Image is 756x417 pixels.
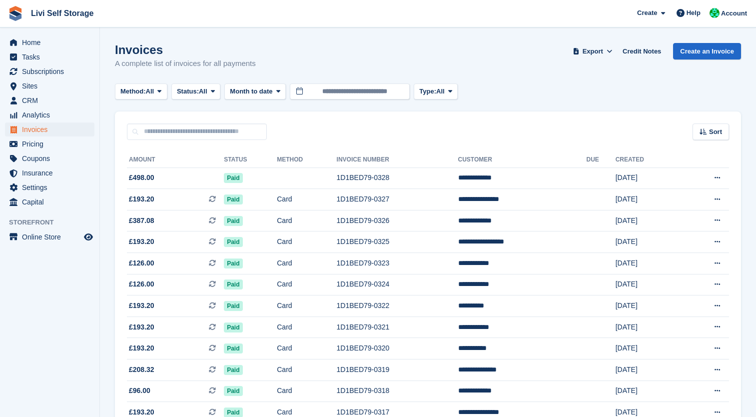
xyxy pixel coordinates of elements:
[115,43,256,56] h1: Invoices
[22,122,82,136] span: Invoices
[22,151,82,165] span: Coupons
[687,8,701,18] span: Help
[337,231,458,253] td: 1D1BED79-0325
[616,295,681,317] td: [DATE]
[5,79,94,93] a: menu
[115,83,167,100] button: Method: All
[129,385,150,396] span: £96.00
[22,180,82,194] span: Settings
[129,279,154,289] span: £126.00
[146,86,154,96] span: All
[5,151,94,165] a: menu
[224,173,242,183] span: Paid
[637,8,657,18] span: Create
[224,194,242,204] span: Paid
[22,108,82,122] span: Analytics
[22,50,82,64] span: Tasks
[587,152,616,168] th: Due
[129,215,154,226] span: £387.08
[230,86,272,96] span: Month to date
[5,180,94,194] a: menu
[22,35,82,49] span: Home
[5,230,94,244] a: menu
[5,108,94,122] a: menu
[709,127,722,137] span: Sort
[224,301,242,311] span: Paid
[436,86,445,96] span: All
[277,152,336,168] th: Method
[277,316,336,338] td: Card
[5,35,94,49] a: menu
[277,338,336,359] td: Card
[22,166,82,180] span: Insurance
[129,172,154,183] span: £498.00
[224,386,242,396] span: Paid
[277,359,336,381] td: Card
[5,137,94,151] a: menu
[82,231,94,243] a: Preview store
[616,152,681,168] th: Created
[129,236,154,247] span: £193.20
[571,43,615,59] button: Export
[458,152,587,168] th: Customer
[414,83,458,100] button: Type: All
[129,300,154,311] span: £193.20
[337,359,458,381] td: 1D1BED79-0319
[129,364,154,375] span: £208.32
[177,86,199,96] span: Status:
[337,316,458,338] td: 1D1BED79-0321
[277,274,336,295] td: Card
[22,79,82,93] span: Sites
[619,43,665,59] a: Credit Notes
[673,43,741,59] a: Create an Invoice
[616,231,681,253] td: [DATE]
[337,210,458,231] td: 1D1BED79-0326
[224,343,242,353] span: Paid
[337,380,458,402] td: 1D1BED79-0318
[129,343,154,353] span: £193.20
[616,253,681,274] td: [DATE]
[199,86,207,96] span: All
[419,86,436,96] span: Type:
[224,365,242,375] span: Paid
[224,279,242,289] span: Paid
[5,166,94,180] a: menu
[721,8,747,18] span: Account
[27,5,97,21] a: Livi Self Storage
[22,230,82,244] span: Online Store
[224,216,242,226] span: Paid
[616,210,681,231] td: [DATE]
[22,93,82,107] span: CRM
[277,231,336,253] td: Card
[5,93,94,107] a: menu
[337,295,458,317] td: 1D1BED79-0322
[583,46,603,56] span: Export
[277,189,336,210] td: Card
[616,189,681,210] td: [DATE]
[5,122,94,136] a: menu
[616,380,681,402] td: [DATE]
[129,258,154,268] span: £126.00
[8,6,23,21] img: stora-icon-8386f47178a22dfd0bd8f6a31ec36ba5ce8667c1dd55bd0f319d3a0aa187defe.svg
[337,152,458,168] th: Invoice Number
[129,194,154,204] span: £193.20
[337,274,458,295] td: 1D1BED79-0324
[616,338,681,359] td: [DATE]
[5,195,94,209] a: menu
[22,137,82,151] span: Pricing
[277,380,336,402] td: Card
[277,253,336,274] td: Card
[120,86,146,96] span: Method:
[337,189,458,210] td: 1D1BED79-0327
[337,167,458,189] td: 1D1BED79-0328
[22,64,82,78] span: Subscriptions
[5,64,94,78] a: menu
[616,316,681,338] td: [DATE]
[22,195,82,209] span: Capital
[337,338,458,359] td: 1D1BED79-0320
[224,322,242,332] span: Paid
[171,83,220,100] button: Status: All
[616,359,681,381] td: [DATE]
[616,274,681,295] td: [DATE]
[224,152,277,168] th: Status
